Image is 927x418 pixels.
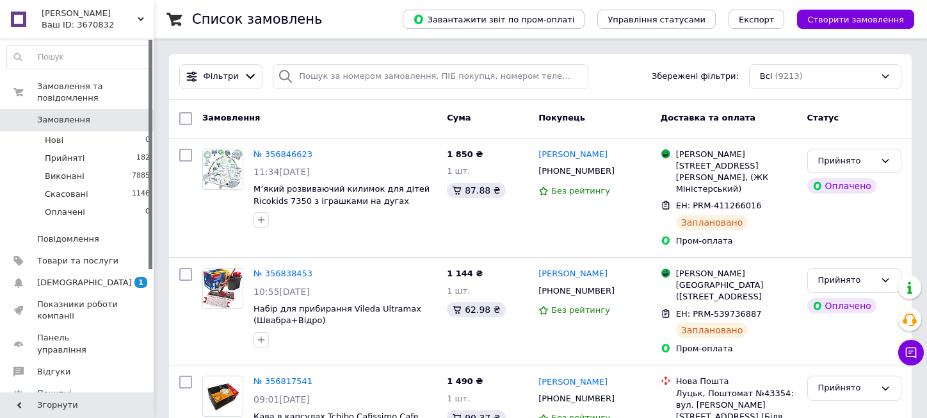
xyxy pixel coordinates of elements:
div: [GEOGRAPHIC_DATA] ([STREET_ADDRESS] [676,280,797,303]
span: Управління статусами [608,15,705,24]
a: Набір для прибирання Vileda Ultramax (Швабра+Відро) [254,304,421,326]
a: Фото товару [202,268,243,309]
span: 11:34[DATE] [254,167,310,177]
img: Фото товару [203,381,243,412]
span: 09:01[DATE] [254,394,310,405]
span: Єврошоп [42,8,138,19]
img: Фото товару [203,149,243,189]
span: Панель управління [37,332,118,355]
a: № 356817541 [254,376,312,386]
span: Замовлення та повідомлення [37,81,154,104]
div: Прийнято [818,155,875,168]
a: Фото товару [202,376,243,417]
a: [PERSON_NAME] [538,149,608,161]
a: Створити замовлення [784,14,914,24]
button: Управління статусами [597,10,716,29]
span: Покупці [37,388,72,399]
span: 182 [136,153,150,164]
span: ЕН: PRM-539736887 [676,309,762,319]
span: 1 490 ₴ [447,376,483,386]
h1: Список замовлень [192,12,322,27]
a: № 356838453 [254,269,312,278]
div: [PERSON_NAME] [676,268,797,280]
div: Оплачено [807,178,876,194]
span: ЕН: PRM-411266016 [676,201,762,210]
span: (9213) [775,71,802,81]
span: 1 144 ₴ [447,269,483,278]
span: Статус [807,113,839,122]
div: Заплановано [676,322,748,338]
div: [STREET_ADDRESS][PERSON_NAME], (ЖК Міністерський) [676,160,797,196]
span: 7885 [132,171,150,182]
a: [PERSON_NAME] [538,268,608,280]
span: Збережені фільтри: [652,71,739,83]
span: 0 [145,206,150,218]
div: [PHONE_NUMBER] [536,283,617,299]
div: Пром-оплата [676,343,797,355]
span: Cума [447,113,471,122]
div: Заплановано [676,215,748,230]
span: 1 шт. [447,166,470,176]
div: [PHONE_NUMBER] [536,163,617,180]
span: [DEMOGRAPHIC_DATA] [37,277,132,288]
div: [PHONE_NUMBER] [536,390,617,407]
button: Створити замовлення [797,10,914,29]
div: Оплачено [807,298,876,313]
span: Всі [760,71,773,83]
img: Фото товару [203,269,243,308]
button: Експорт [729,10,785,29]
div: Пром-оплата [676,235,797,247]
div: [PERSON_NAME] [676,149,797,160]
span: Скасовані [45,188,88,200]
span: Фільтри [204,71,239,83]
a: М’який розвиваючий килимок для дітей Ricokids 7350 з іграшками на дугах [254,184,430,206]
div: Ваш ID: 3670832 [42,19,154,31]
span: Без рейтингу [551,186,610,196]
span: Без рейтингу [551,305,610,315]
span: Показники роботи компанії [37,299,118,322]
button: Чат з покупцем [898,340,924,365]
div: Прийнято [818,381,875,395]
span: Нові [45,135,63,146]
span: 1146 [132,188,150,200]
div: Нова Пошта [676,376,797,387]
a: Фото товару [202,149,243,190]
span: 1 шт. [447,286,470,296]
span: Товари та послуги [37,255,118,267]
span: 1 [134,277,147,288]
span: 10:55[DATE] [254,287,310,297]
span: Замовлення [202,113,260,122]
button: Завантажити звіт по пром-оплаті [403,10,584,29]
span: Замовлення [37,114,90,126]
span: Створити замовлення [807,15,904,24]
a: № 356846623 [254,149,312,159]
span: Прийняті [45,153,85,164]
input: Пошук за номером замовлення, ПІБ покупця, номером телефону, Email, номером накладної [273,64,588,89]
span: Покупець [538,113,585,122]
span: 0 [145,135,150,146]
div: 62.98 ₴ [447,302,505,317]
span: Повідомлення [37,233,99,245]
span: Доставка та оплата [661,113,755,122]
div: 87.88 ₴ [447,183,505,198]
a: [PERSON_NAME] [538,376,608,389]
span: Завантажити звіт по пром-оплаті [413,13,574,25]
div: Прийнято [818,274,875,287]
span: 1 850 ₴ [447,149,483,159]
span: Виконані [45,171,85,182]
input: Пошук [7,46,150,69]
span: Відгуки [37,366,70,378]
span: Експорт [739,15,775,24]
span: 1 шт. [447,394,470,403]
span: Оплачені [45,206,85,218]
